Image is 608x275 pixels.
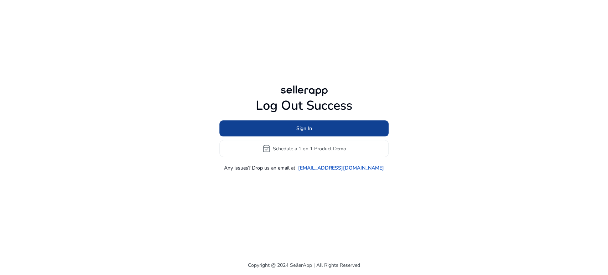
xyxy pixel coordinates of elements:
[296,125,312,132] span: Sign In
[224,164,295,172] p: Any issues? Drop us an email at
[298,164,384,172] a: [EMAIL_ADDRESS][DOMAIN_NAME]
[219,120,389,136] button: Sign In
[219,98,389,113] h1: Log Out Success
[262,144,271,153] span: event_available
[219,140,389,157] button: event_availableSchedule a 1 on 1 Product Demo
